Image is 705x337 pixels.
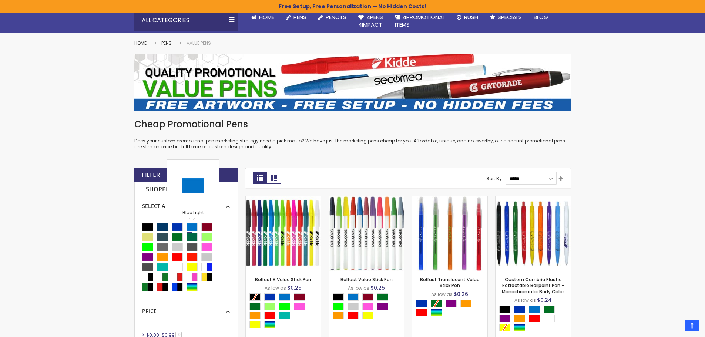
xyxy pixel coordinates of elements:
div: Orange [249,312,261,319]
div: Orange [514,315,525,322]
div: Select A Color [416,300,487,318]
strong: Grid [253,172,267,184]
div: Green [249,303,261,310]
div: White [294,312,305,319]
span: $0.25 [287,284,302,291]
div: Blue [264,293,275,301]
div: Select A Color [333,293,404,321]
img: Belfast Translucent Value Stick Pen [412,196,487,271]
a: Belfast Value Stick Pen [329,196,404,202]
div: Black [333,293,344,301]
a: Custom Cambria Plastic Retractable Ballpoint Pen - Monochromatic Body Color [502,276,564,294]
img: Belfast B Value Stick Pen [246,196,321,271]
strong: Value Pens [187,40,211,46]
div: Purple [446,300,457,307]
div: Assorted [264,321,275,328]
div: Select A Color [499,306,571,333]
div: Green Light [264,303,275,310]
div: Teal [279,312,290,319]
div: Select A Color [142,197,230,210]
a: Belfast Translucent Value Stick Pen [412,196,487,202]
a: Pencils [312,9,352,26]
a: Home [245,9,280,26]
a: Home [134,40,147,46]
strong: Filter [142,171,160,179]
a: Blog [528,9,554,26]
div: Burgundy [294,293,305,301]
div: Blue Light [348,293,359,301]
a: Belfast Value Stick Pen [340,276,393,283]
div: Pink [362,303,373,310]
span: Pencils [326,13,346,21]
span: Pens [293,13,306,21]
div: Lime Green [279,303,290,310]
img: Belfast Value Stick Pen [329,196,404,271]
div: Blue Light [529,306,540,313]
a: Custom Cambria Plastic Retractable Ballpoint Pen - Monochromatic Body Color [496,196,571,202]
a: 4Pens4impact [352,9,389,33]
div: Burgundy [362,293,373,301]
div: Red [348,312,359,319]
span: As low as [348,285,369,291]
span: Rush [464,13,478,21]
a: Belfast Translucent Value Stick Pen [420,276,480,289]
span: Home [259,13,274,21]
div: Blue Light [279,293,290,301]
div: Orange [333,312,344,319]
div: Assorted [514,324,525,331]
div: Yellow [249,321,261,328]
div: Green [377,293,388,301]
strong: Shopping Options [142,182,230,198]
div: Price [142,302,230,315]
span: As low as [514,297,536,303]
span: $0.25 [370,284,385,291]
div: Lime Green [333,303,344,310]
img: Custom Cambria Plastic Retractable Ballpoint Pen - Monochromatic Body Color [496,196,571,271]
span: As low as [431,291,453,297]
a: Belfast B Value Stick Pen [255,276,311,283]
div: Blue [416,300,427,307]
a: Specials [484,9,528,26]
div: Purple [499,315,510,322]
span: 4PROMOTIONAL ITEMS [395,13,445,28]
h1: Cheap Promotional Pens [134,118,571,130]
span: $0.24 [537,296,552,304]
div: Purple [377,303,388,310]
span: As low as [265,285,286,291]
label: Sort By [486,175,502,182]
a: Pens [161,40,172,46]
a: 4PROMOTIONALITEMS [389,9,451,33]
span: Blog [534,13,548,21]
div: Grey Light [348,303,359,310]
div: Pink [294,303,305,310]
div: Red [416,309,427,316]
span: 4Pens 4impact [358,13,383,28]
div: Select A Color [249,293,321,330]
span: $0.26 [454,290,468,298]
div: Assorted [431,309,442,316]
div: Blue [514,306,525,313]
a: Pens [280,9,312,26]
div: Orange [460,300,471,307]
div: Does your custom promotional pen marketing strategy need a pick me up? We have just the marketing... [134,118,571,150]
div: All Categories [134,9,238,31]
div: Red [529,315,540,322]
a: Belfast B Value Stick Pen [246,196,321,202]
a: Rush [451,9,484,26]
span: Specials [498,13,522,21]
div: Red [264,312,275,319]
img: Value Pens [134,54,571,111]
div: Black [499,306,510,313]
div: Blue Light [169,210,217,217]
div: Yellow [362,312,373,319]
